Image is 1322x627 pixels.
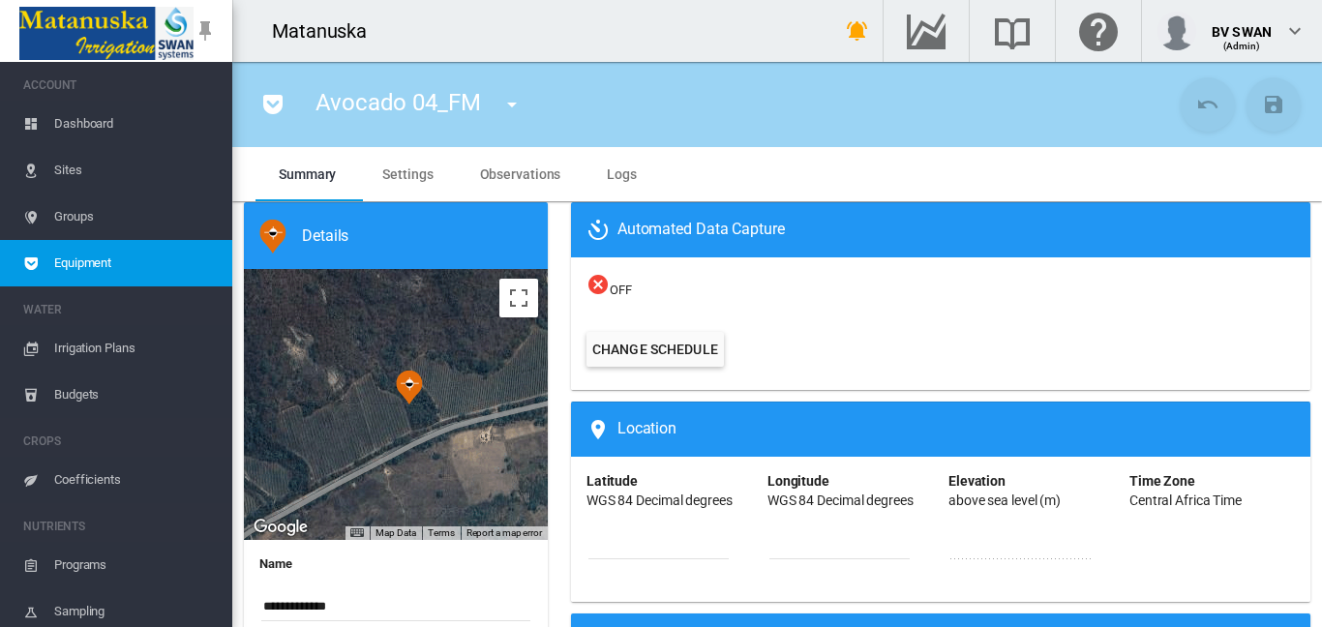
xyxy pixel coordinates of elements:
div: Matanuska [272,17,384,45]
span: (Admin) [1223,41,1261,51]
span: Summary [279,166,336,182]
span: CROPS [23,426,217,457]
img: Matanuska_LOGO.png [19,7,194,60]
div: Latitude [586,472,638,492]
md-icon: icon-chevron-down [1283,19,1307,43]
md-icon: Click here for help [1075,19,1122,43]
md-icon: icon-undo [1196,93,1219,116]
div: Time Zone [1129,472,1195,492]
md-icon: icon-camera-timer [586,219,617,242]
img: Google [249,515,313,540]
div: BV SWAN [1212,15,1272,34]
md-icon: Go to the Data Hub [903,19,949,43]
span: Observations [480,166,561,182]
md-icon: icon-bell-ring [846,19,869,43]
span: Dashboard [54,101,217,147]
div: Elevation [948,472,1006,492]
div: Water Flow Meter [259,219,548,254]
span: Automated Data Capture [586,219,785,242]
button: Keyboard shortcuts [350,526,364,540]
button: Map Data [376,526,416,540]
button: Toggle fullscreen view [499,279,538,317]
button: Save Changes [1247,77,1301,132]
div: WGS 84 Decimal degrees [586,492,733,511]
a: Report a map error [466,527,542,538]
md-icon: icon-pin [194,19,217,43]
a: Terms [428,527,455,538]
span: Equipment [54,240,217,286]
span: WATER [23,294,217,325]
b: Name [259,556,292,571]
span: Sites [54,147,217,194]
span: Programs [54,542,217,588]
button: icon-bell-ring [838,12,877,50]
div: Longitude [767,472,829,492]
img: profile.jpg [1157,12,1196,50]
span: Avocado 04_FM [315,89,481,116]
span: Irrigation Plans [54,325,217,372]
span: OFF [586,273,1295,299]
span: ACCOUNT [23,70,217,101]
md-icon: icon-pocket [261,93,285,116]
div: Central Africa Time [1129,492,1242,511]
button: Change Schedule [586,332,724,367]
a: Open this area in Google Maps (opens a new window) [249,515,313,540]
md-icon: icon-content-save [1262,93,1285,116]
div: WGS 84 Decimal degrees [767,492,914,511]
button: Cancel Changes [1181,77,1235,132]
span: Budgets [54,372,217,418]
span: Logs [607,166,637,182]
span: NUTRIENTS [23,511,217,542]
button: icon-pocket [254,85,292,124]
span: Coefficients [54,457,217,503]
div: Avocado 04_FM [396,370,423,404]
button: icon-menu-down [493,85,531,124]
span: Location [586,418,676,441]
md-icon: icon-menu-down [500,93,524,116]
span: Settings [382,166,433,182]
md-icon: icon-map-marker [586,418,617,441]
md-icon: Search the knowledge base [989,19,1036,43]
div: above sea level (m) [948,492,1061,511]
span: Groups [54,194,217,240]
img: 9.svg [259,219,286,254]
